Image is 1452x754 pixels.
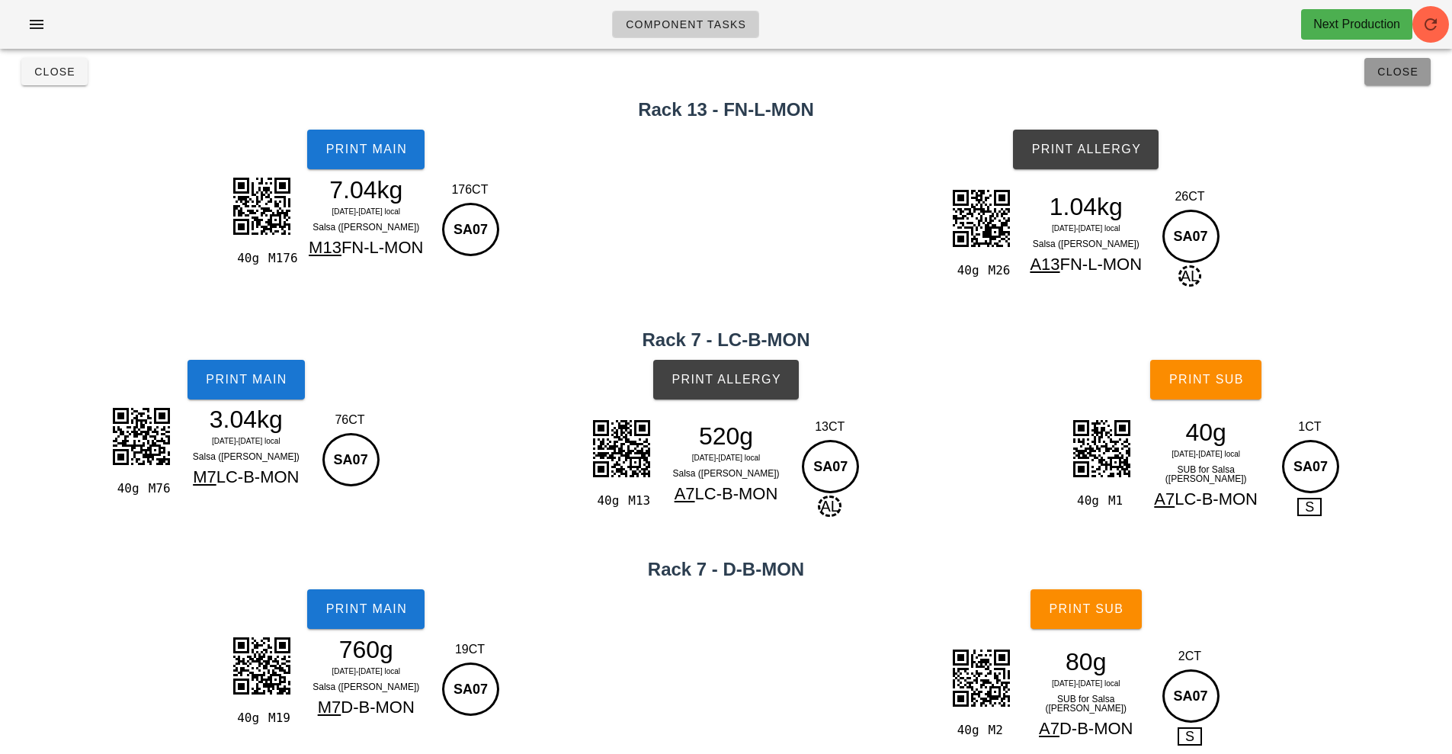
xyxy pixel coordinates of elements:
[660,466,793,481] div: Salsa ([PERSON_NAME])
[1059,719,1133,738] span: D-B-MON
[1364,58,1431,85] button: Close
[231,708,262,728] div: 40g
[322,433,380,486] div: SA07
[1048,602,1123,616] span: Print Sub
[1162,210,1220,263] div: SA07
[943,640,1019,716] img: GECDiv48lCwb+YiqBVmZg55RFThh5I3JsSDkivYtMTY7wAbIoECDFcSAnTLX5+AxRy5QzlpKxl5QatSRW9keOvQHyUEA9CGM9...
[21,58,88,85] button: Close
[180,449,313,464] div: Salsa ([PERSON_NAME])
[319,411,382,429] div: 76CT
[438,181,502,199] div: 176CT
[1377,66,1418,78] span: Close
[1063,410,1139,486] img: MinOfg8xIVcEVAJLN3UTMoCQKhLs5xcyVyTLQPYhsDT29oVjzyZkWA6YEBMyDIFh4bhCTMgwBIaF4woxIcMQGBaOK8SEDENgW...
[1039,719,1059,738] span: A7
[300,679,432,695] div: Salsa ([PERSON_NAME])
[1159,188,1222,206] div: 26CT
[216,467,300,486] span: LC-B-MON
[325,602,407,616] span: Print Main
[1060,255,1143,274] span: FN-L-MON
[442,663,499,716] div: SA07
[950,720,982,740] div: 40g
[341,238,424,257] span: FN-L-MON
[1168,373,1244,387] span: Print Sub
[660,425,793,448] div: 520g
[318,698,341,717] span: M7
[438,640,502,659] div: 19CT
[818,496,841,517] span: AL
[1031,589,1142,629] button: Print Sub
[950,261,982,281] div: 40g
[1020,650,1152,673] div: 80g
[1159,647,1222,666] div: 2CT
[583,410,659,486] img: YQ2HJZe1v5pwgCJoSgdDDGhBwEm2xlQghKB2NMyEGwyVYmhKB0MMaEHASbbGVCCEoHY0zIQbDJViaEoHQwxoQcBJts9QnyI4A...
[143,479,174,499] div: M76
[188,360,305,399] button: Print Main
[1282,440,1339,493] div: SA07
[1031,143,1141,156] span: Print Allergy
[802,440,859,493] div: SA07
[675,484,695,503] span: A7
[1020,236,1152,252] div: Salsa ([PERSON_NAME])
[1154,489,1175,509] span: A7
[341,698,415,717] span: D-B-MON
[307,130,425,169] button: Print Main
[1030,255,1059,274] span: A13
[982,261,1014,281] div: M26
[300,220,432,235] div: Salsa ([PERSON_NAME])
[1139,421,1272,444] div: 40g
[612,11,759,38] a: Component Tasks
[591,491,622,511] div: 40g
[1150,360,1261,399] button: Print Sub
[262,708,293,728] div: M19
[34,66,75,78] span: Close
[1297,498,1322,516] span: S
[671,373,781,387] span: Print Allergy
[1313,15,1400,34] div: Next Production
[1162,669,1220,723] div: SA07
[1172,450,1240,458] span: [DATE]-[DATE] local
[262,249,293,268] div: M176
[692,454,761,462] span: [DATE]-[DATE] local
[231,249,262,268] div: 40g
[332,667,400,675] span: [DATE]-[DATE] local
[111,479,142,499] div: 40g
[300,178,432,201] div: 7.04kg
[1139,462,1272,486] div: SUB for Salsa ([PERSON_NAME])
[1278,418,1341,436] div: 1CT
[625,18,746,30] span: Component Tasks
[332,207,400,216] span: [DATE]-[DATE] local
[982,720,1014,740] div: M2
[1178,727,1202,746] span: S
[325,143,407,156] span: Print Main
[1052,224,1120,233] span: [DATE]-[DATE] local
[442,203,499,256] div: SA07
[205,373,287,387] span: Print Main
[180,408,313,431] div: 3.04kg
[1102,491,1133,511] div: M1
[9,556,1443,583] h2: Rack 7 - D-B-MON
[1052,679,1120,688] span: [DATE]-[DATE] local
[798,418,861,436] div: 13CT
[622,491,653,511] div: M13
[1175,489,1258,509] span: LC-B-MON
[653,360,799,399] button: Print Allergy
[1020,195,1152,218] div: 1.04kg
[943,180,1019,256] img: gKOtIA+ADThwQAAAABJRU5ErkJggg==
[223,168,300,244] img: +48MmPit23L8HZ8YdnVZIaRAgMwPqjeTtjeEiIQQwMgE7MQh84l6oMhdmWpN5QDbaVkOkM6G1Ak+hGxU2r9XiKoKtbao69Vap...
[1071,491,1102,511] div: 40g
[223,627,300,704] img: hzj4LLUs54Hks1EIQemwhgAmhvwiLWjClXU9t8t9LSkkhPyedSGk6ceal1OIUxnk8Kg6Hwdg9VmVy7L2tXJ14jyQXHOQ+UNsL...
[103,398,179,474] img: tIQZyzQoDCaKCXOmTNeszpCsrbOeqQGrKspBzChjInLYpywaSkm3uIQOZ0zZl2UBSss09ZCBz2qYsG0hKtrmHDGRO25RlA0nJ...
[9,326,1443,354] h2: Rack 7 - LC-B-MON
[9,96,1443,124] h2: Rack 13 - FN-L-MON
[1013,130,1159,169] button: Print Allergy
[309,238,341,257] span: M13
[212,437,280,445] span: [DATE]-[DATE] local
[300,638,432,661] div: 760g
[695,484,778,503] span: LC-B-MON
[307,589,425,629] button: Print Main
[193,467,216,486] span: M7
[1178,265,1201,287] span: AL
[1020,691,1152,716] div: SUB for Salsa ([PERSON_NAME])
